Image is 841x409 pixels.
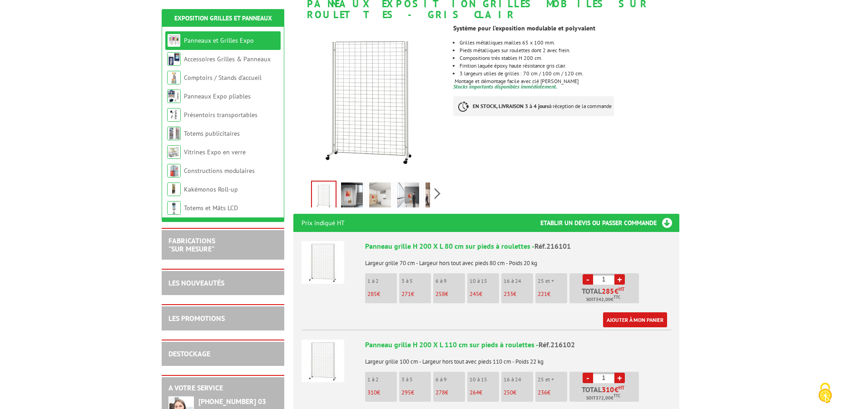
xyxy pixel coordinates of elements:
img: Panneau grille H 200 X L 80 cm sur pieds à roulettes [302,241,344,284]
span: 285 [367,290,377,298]
sup: HT [618,286,624,292]
p: 3 à 5 [401,376,431,383]
a: LES PROMOTIONS [168,314,225,323]
span: 372,00 [596,394,611,402]
li: Pieds métalliques sur roulettes dont 2 avec frein. [460,48,679,53]
p: 16 à 24 [504,278,533,284]
a: DESTOCKAGE [168,349,210,358]
a: Ajouter à mon panier [603,312,667,327]
span: 221 [538,290,547,298]
p: € [367,389,397,396]
h3: Etablir un devis ou passer commande [540,214,679,232]
span: € [614,386,618,393]
strong: Système pour l’exposition modulable et polyvalent [453,24,595,32]
span: € [614,287,618,295]
span: 236 [538,389,547,396]
span: 342,00 [596,296,611,303]
p: 10 à 15 [470,278,499,284]
a: Constructions modulaires [184,167,255,175]
img: 216102_panneau_exposition_grille_roulettes_2.jpg [369,182,391,211]
p: € [401,291,431,297]
a: Totems publicitaires [184,129,240,138]
p: € [435,291,465,297]
a: Comptoirs / Stands d'accueil [184,74,262,82]
p: € [504,389,533,396]
span: Réf.216101 [534,241,571,251]
p: 1 à 2 [367,376,397,383]
p: 6 à 9 [435,278,465,284]
span: 250 [504,389,513,396]
p: Prix indiqué HT [302,214,345,232]
p: € [401,389,431,396]
a: Exposition Grilles et Panneaux [174,14,272,22]
img: Présentoirs transportables [167,108,181,122]
img: panneaux_et_grilles_216102.jpg [312,182,336,210]
button: Cookies (fenêtre modale) [809,378,841,409]
p: € [504,291,533,297]
a: Accessoires Grilles & Panneaux [184,55,271,63]
a: + [614,373,625,383]
a: Kakémonos Roll-up [184,185,238,193]
p: Total [572,287,639,303]
li: Grilles métalliques mailles 65 x 100 mm. [460,40,679,45]
p: 10 à 15 [470,376,499,383]
p: 1 à 2 [367,278,397,284]
img: Totems publicitaires [167,127,181,140]
li: Finition laquée époxy haute résistance gris clair. [460,63,679,69]
a: + [614,274,625,285]
p: € [435,389,465,396]
li: 3 largeurs utiles de grilles : 70 cm / 100 cm / 120 cm. [460,71,679,76]
span: 258 [435,290,445,298]
span: Next [433,186,442,201]
img: Constructions modulaires [167,164,181,177]
img: Kakémonos Roll-up [167,182,181,196]
p: 25 et + [538,278,567,284]
span: 310 [602,386,614,393]
a: Panneaux et Grilles Expo [184,36,254,44]
img: panneaux_et_grilles_216102.jpg [293,25,446,177]
p: 25 et + [538,376,567,383]
span: 233 [504,290,513,298]
span: Montage et démontage facile avec clé [PERSON_NAME] [455,78,579,84]
img: 216102_panneau_exposition_grille_roulettes_4.jpg [397,182,419,211]
font: Stocks importants disponibles immédiatement. [453,83,557,90]
p: € [538,389,567,396]
span: 285 [602,287,614,295]
span: 271 [401,290,411,298]
a: LES NOUVEAUTÉS [168,278,224,287]
li: Compositions très stables H 200 cm. [460,55,679,61]
div: Panneau grille H 200 X L 110 cm sur pieds à roulettes - [365,340,671,350]
p: € [470,291,499,297]
span: 278 [435,389,445,396]
a: Totems et Mâts LCD [184,204,238,212]
a: Panneaux Expo pliables [184,92,251,100]
img: 216102_panneau_exposition_grille_roulettes_5.jpg [425,182,447,211]
img: Panneau grille H 200 X L 110 cm sur pieds à roulettes [302,340,344,382]
span: 245 [470,290,479,298]
img: Panneaux Expo pliables [167,89,181,103]
p: Largeur grille 70 cm - Largeur hors tout avec pieds 80 cm - Poids 20 kg [365,254,671,266]
p: Largeur grille 100 cm - Largeur hors tout avec pieds 110 cm - Poids 22 kg [365,352,671,365]
div: Panneau grille H 200 X L 80 cm sur pieds à roulettes - [365,241,671,251]
a: Vitrines Expo en verre [184,148,246,156]
sup: HT [618,384,624,391]
h2: A votre service [168,384,277,392]
p: € [538,291,567,297]
span: 295 [401,389,411,396]
p: Total [572,386,639,402]
a: Présentoirs transportables [184,111,257,119]
img: Vitrines Expo en verre [167,145,181,159]
p: à réception de la commande [453,96,614,116]
img: Cookies (fenêtre modale) [814,382,836,404]
a: FABRICATIONS"Sur Mesure" [168,236,215,253]
span: 310 [367,389,377,396]
img: Accessoires Grilles & Panneaux [167,52,181,66]
strong: EN STOCK, LIVRAISON 3 à 4 jours [473,103,549,109]
span: Réf.216102 [539,340,575,349]
span: Soit € [586,394,620,402]
p: € [470,389,499,396]
sup: TTC [613,295,620,300]
sup: TTC [613,393,620,398]
span: 264 [470,389,479,396]
strong: [PHONE_NUMBER] 03 [198,397,266,406]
